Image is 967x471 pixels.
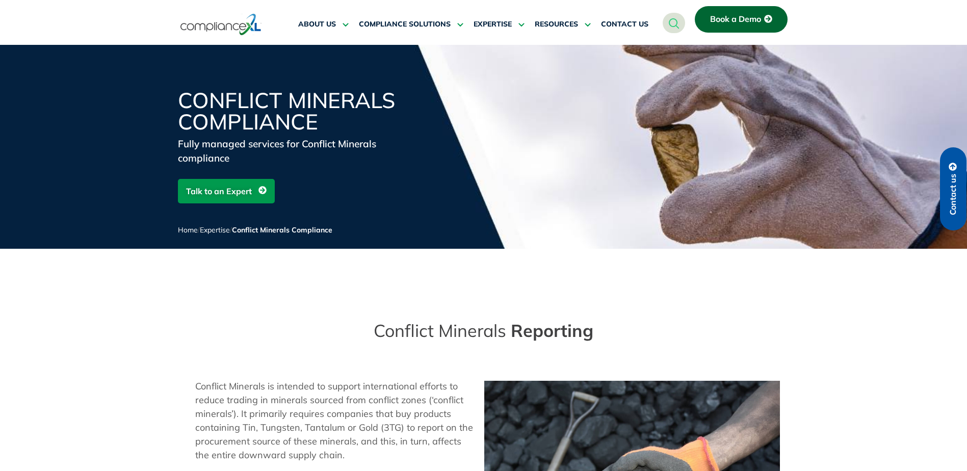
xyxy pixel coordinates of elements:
[180,13,262,36] img: logo-one.svg
[601,12,648,37] a: CONTACT US
[298,20,336,29] span: ABOUT US
[535,12,591,37] a: RESOURCES
[940,147,966,230] a: Contact us
[949,174,958,215] span: Contact us
[178,225,198,234] a: Home
[186,181,252,201] span: Talk to an Expert
[511,320,593,342] span: Reporting
[663,13,685,33] a: navsearch-button
[601,20,648,29] span: CONTACT US
[474,12,525,37] a: EXPERTISE
[178,225,332,234] span: / /
[474,20,512,29] span: EXPERTISE
[200,225,230,234] a: Expertise
[710,15,761,24] span: Book a Demo
[298,12,349,37] a: ABOUT US
[195,379,475,462] p: Conflict Minerals is intended to support international efforts to reduce trading in minerals sour...
[695,6,788,33] a: Book a Demo
[359,20,451,29] span: COMPLIANCE SOLUTIONS
[535,20,578,29] span: RESOURCES
[178,179,275,203] a: Talk to an Expert
[374,320,506,342] span: Conflict Minerals
[232,225,332,234] span: Conflict Minerals Compliance
[178,90,423,133] h1: Conflict Minerals Compliance
[178,137,423,165] div: Fully managed services for Conflict Minerals compliance
[359,12,463,37] a: COMPLIANCE SOLUTIONS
